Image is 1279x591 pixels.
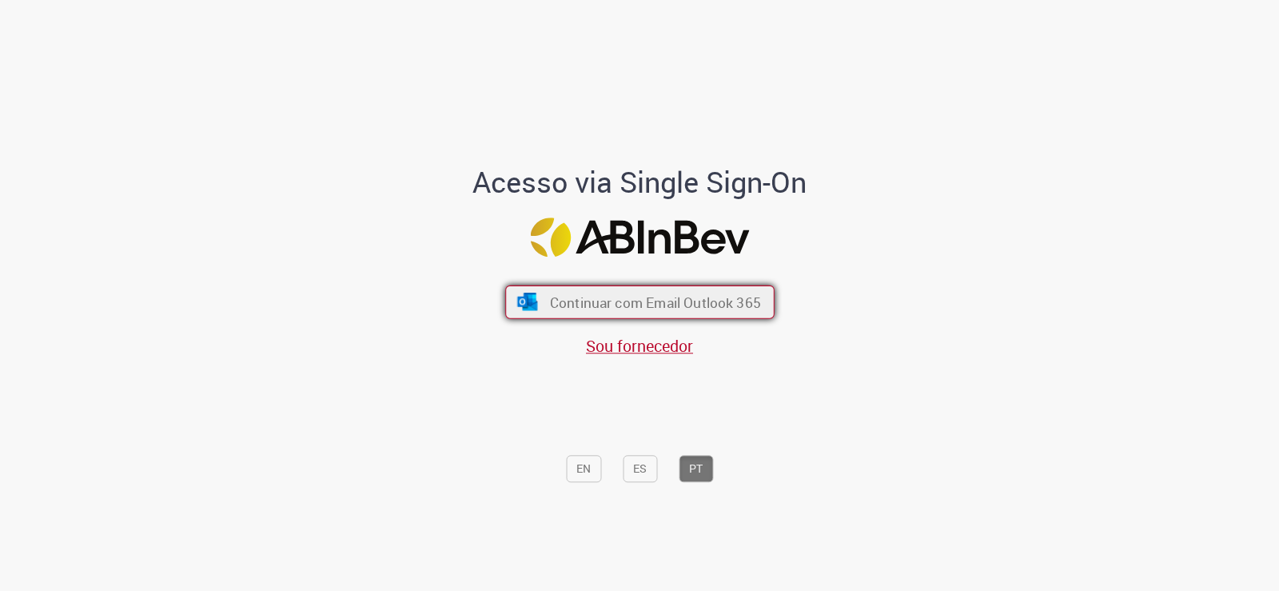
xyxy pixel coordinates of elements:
h1: Acesso via Single Sign-On [418,167,862,199]
img: ícone Azure/Microsoft 360 [516,293,539,310]
button: EN [566,455,601,482]
a: Sou fornecedor [586,335,693,357]
button: ES [623,455,657,482]
span: Continuar com Email Outlook 365 [549,293,760,311]
button: ícone Azure/Microsoft 360 Continuar com Email Outlook 365 [505,286,775,319]
img: Logo ABInBev [530,218,749,257]
button: PT [679,455,713,482]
